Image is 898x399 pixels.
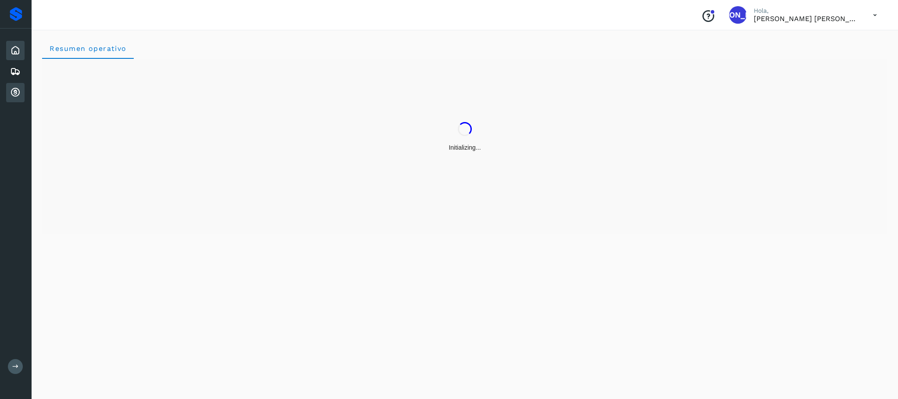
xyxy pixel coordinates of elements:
[754,14,859,23] p: Jesus Alberto Altamirano Alvarez
[6,62,25,81] div: Embarques
[754,7,859,14] p: Hola,
[49,44,127,53] span: Resumen operativo
[6,41,25,60] div: Inicio
[6,83,25,102] div: Cuentas por cobrar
